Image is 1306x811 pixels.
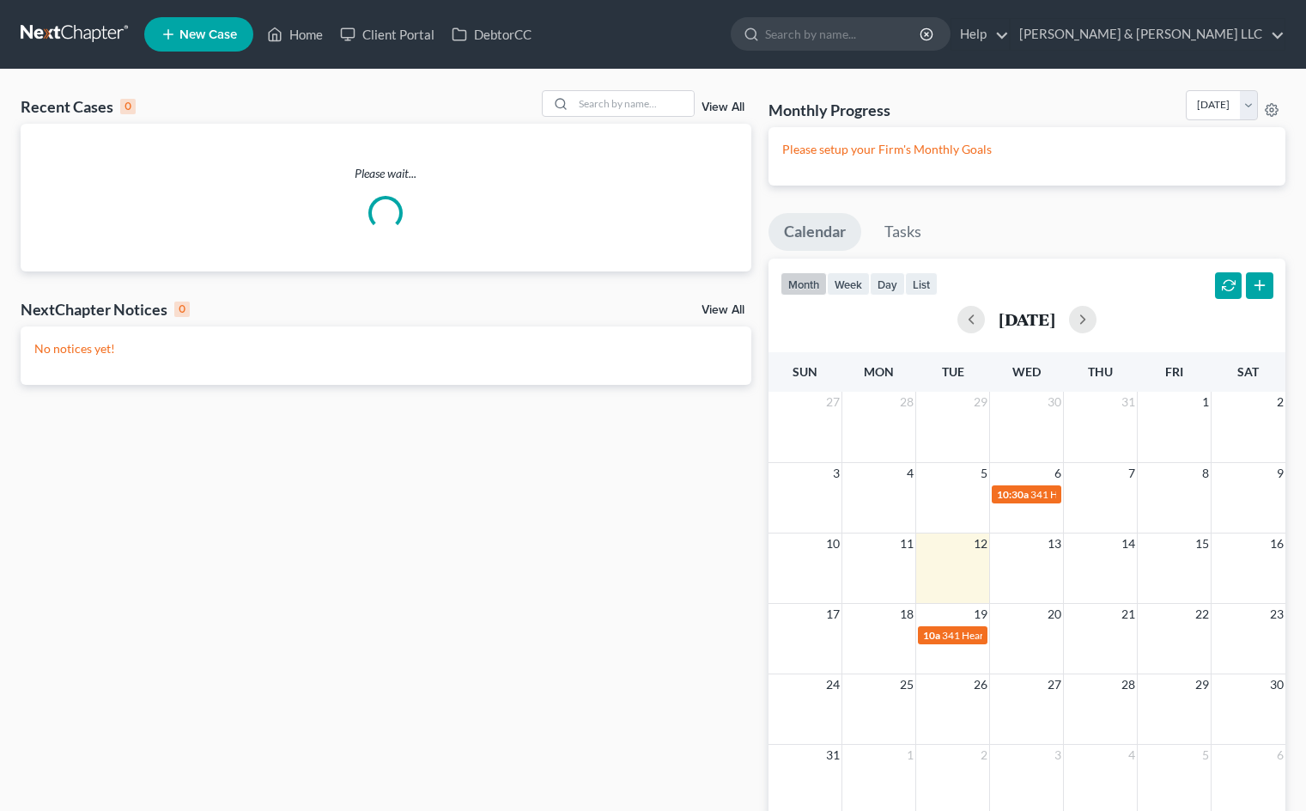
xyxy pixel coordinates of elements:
[898,674,915,695] span: 25
[1053,463,1063,484] span: 6
[765,18,922,50] input: Search by name...
[898,392,915,412] span: 28
[905,745,915,765] span: 1
[331,19,443,50] a: Client Portal
[174,302,190,317] div: 0
[824,392,841,412] span: 27
[905,463,915,484] span: 4
[1120,392,1137,412] span: 31
[864,364,894,379] span: Mon
[1046,604,1063,625] span: 20
[768,100,890,120] h3: Monthly Progress
[1120,674,1137,695] span: 28
[1275,463,1285,484] span: 9
[1012,364,1041,379] span: Wed
[702,101,744,113] a: View All
[898,604,915,625] span: 18
[1046,534,1063,554] span: 13
[942,629,1096,642] span: 341 Hearing for [PERSON_NAME]
[997,488,1029,501] span: 10:30a
[781,272,827,296] button: month
[1053,745,1063,765] span: 3
[905,272,938,296] button: list
[1194,534,1211,554] span: 15
[782,141,1272,158] p: Please setup your Firm's Monthly Goals
[1046,392,1063,412] span: 30
[824,534,841,554] span: 10
[898,534,915,554] span: 11
[972,392,989,412] span: 29
[1127,463,1137,484] span: 7
[824,745,841,765] span: 31
[258,19,331,50] a: Home
[1200,745,1211,765] span: 5
[702,304,744,316] a: View All
[942,364,964,379] span: Tue
[1194,674,1211,695] span: 29
[443,19,540,50] a: DebtorCC
[1268,534,1285,554] span: 16
[574,91,694,116] input: Search by name...
[34,340,738,357] p: No notices yet!
[1165,364,1183,379] span: Fri
[979,463,989,484] span: 5
[179,28,237,41] span: New Case
[1200,463,1211,484] span: 8
[999,310,1055,328] h2: [DATE]
[21,165,751,182] p: Please wait...
[1011,19,1285,50] a: [PERSON_NAME] & [PERSON_NAME] LLC
[972,534,989,554] span: 12
[972,674,989,695] span: 26
[21,299,190,320] div: NextChapter Notices
[1046,674,1063,695] span: 27
[951,19,1009,50] a: Help
[768,213,861,251] a: Calendar
[1120,604,1137,625] span: 21
[1237,364,1259,379] span: Sat
[831,463,841,484] span: 3
[1200,392,1211,412] span: 1
[21,96,136,117] div: Recent Cases
[1194,604,1211,625] span: 22
[1275,392,1285,412] span: 2
[923,629,940,642] span: 10a
[1030,488,1184,501] span: 341 Hearing for [PERSON_NAME]
[1268,674,1285,695] span: 30
[869,213,937,251] a: Tasks
[972,604,989,625] span: 19
[824,674,841,695] span: 24
[1127,745,1137,765] span: 4
[1275,745,1285,765] span: 6
[1120,534,1137,554] span: 14
[120,99,136,114] div: 0
[793,364,817,379] span: Sun
[979,745,989,765] span: 2
[824,604,841,625] span: 17
[827,272,870,296] button: week
[870,272,905,296] button: day
[1268,604,1285,625] span: 23
[1088,364,1113,379] span: Thu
